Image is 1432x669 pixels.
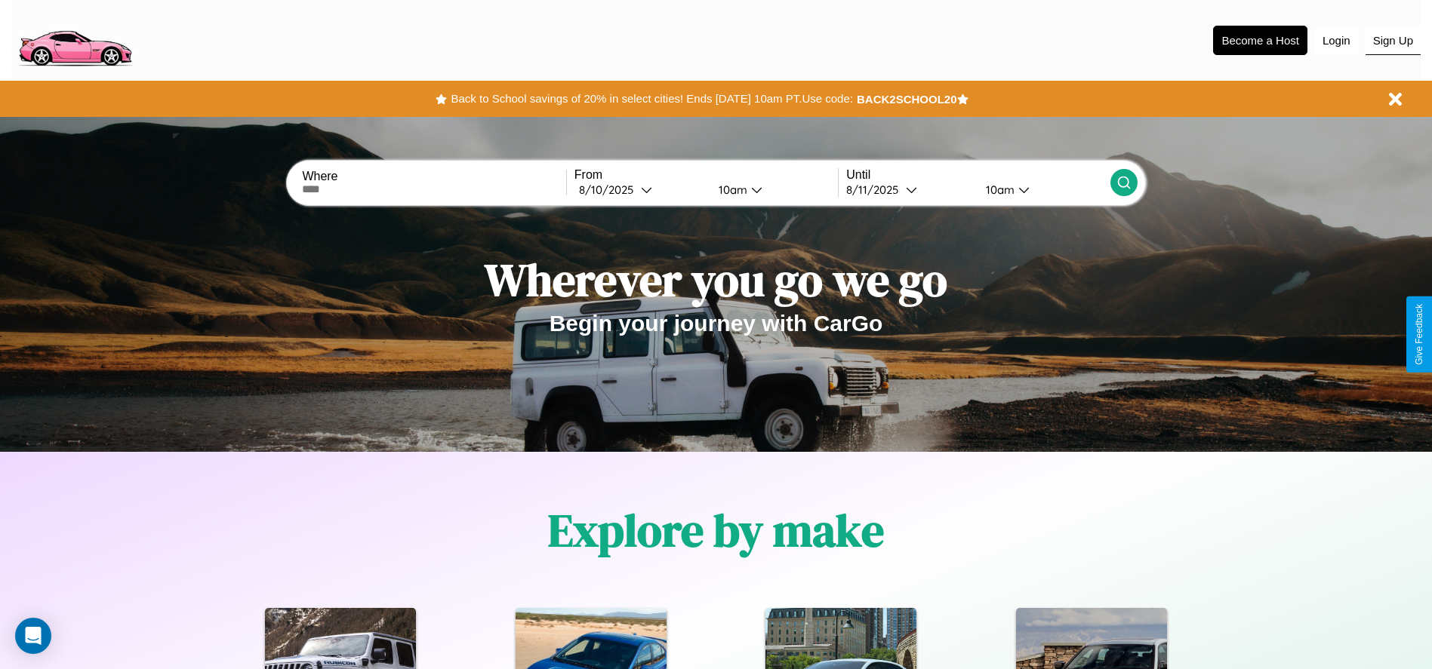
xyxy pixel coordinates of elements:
label: Until [846,168,1110,182]
div: Give Feedback [1414,304,1424,365]
button: 10am [974,182,1110,198]
img: logo [11,8,138,70]
div: 10am [978,183,1018,197]
button: Sign Up [1366,26,1421,55]
button: 10am [707,182,839,198]
b: BACK2SCHOOL20 [857,93,957,106]
button: Back to School savings of 20% in select cities! Ends [DATE] 10am PT.Use code: [447,88,856,109]
div: 8 / 11 / 2025 [846,183,906,197]
h1: Explore by make [548,499,884,561]
button: Become a Host [1213,26,1307,55]
div: 8 / 10 / 2025 [579,183,641,197]
div: 10am [711,183,751,197]
label: Where [302,170,565,183]
button: Login [1315,26,1358,54]
label: From [574,168,838,182]
div: Open Intercom Messenger [15,618,51,654]
button: 8/10/2025 [574,182,707,198]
